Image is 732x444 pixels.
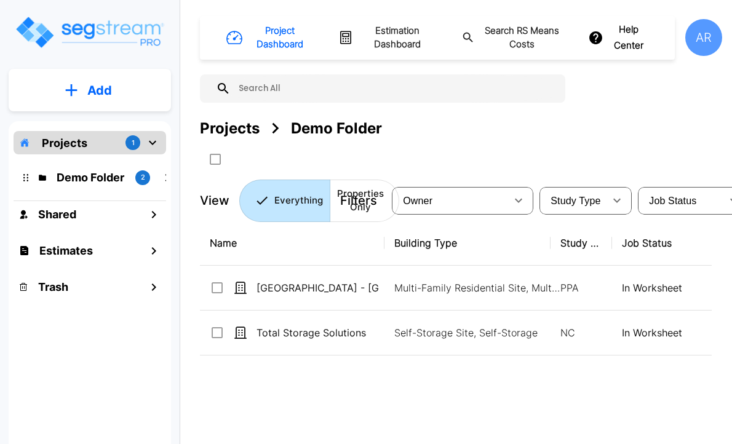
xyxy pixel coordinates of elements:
[257,280,380,295] p: [GEOGRAPHIC_DATA] - [GEOGRAPHIC_DATA]
[132,138,135,148] p: 1
[586,18,653,58] button: Help Center
[384,221,551,266] th: Building Type
[39,242,93,259] h1: Estimates
[38,206,76,223] h1: Shared
[649,196,696,206] span: Job Status
[457,19,571,57] button: Search RS Means Costs
[560,280,602,295] p: PPA
[200,117,260,140] div: Projects
[257,325,380,340] p: Total Storage Solutions
[231,74,559,103] input: Search All
[57,169,125,186] p: Demo Folder
[333,19,442,57] button: Estimation Dashboard
[359,24,436,52] h1: Estimation Dashboard
[337,187,384,215] p: Properties Only
[640,183,722,218] div: Select
[239,180,399,222] div: Platform
[200,191,229,210] p: View
[200,221,384,266] th: Name
[551,196,600,206] span: Study Type
[87,81,112,100] p: Add
[274,194,323,208] p: Everything
[239,180,330,222] button: Everything
[248,24,312,52] h1: Project Dashboard
[141,172,145,183] p: 2
[9,73,171,108] button: Add
[38,279,68,295] h1: Trash
[394,280,560,295] p: Multi-Family Residential Site, Multi-Family Residential
[685,19,722,56] div: AR
[291,117,382,140] div: Demo Folder
[14,15,165,50] img: Logo
[394,325,560,340] p: Self-Storage Site, Self-Storage
[221,19,319,57] button: Project Dashboard
[42,135,87,151] p: Projects
[203,147,228,172] button: SelectAll
[480,24,564,52] h1: Search RS Means Costs
[403,196,432,206] span: Owner
[560,325,602,340] p: NC
[551,221,612,266] th: Study Type
[330,180,399,222] button: Properties Only
[394,183,506,218] div: Select
[542,183,605,218] div: Select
